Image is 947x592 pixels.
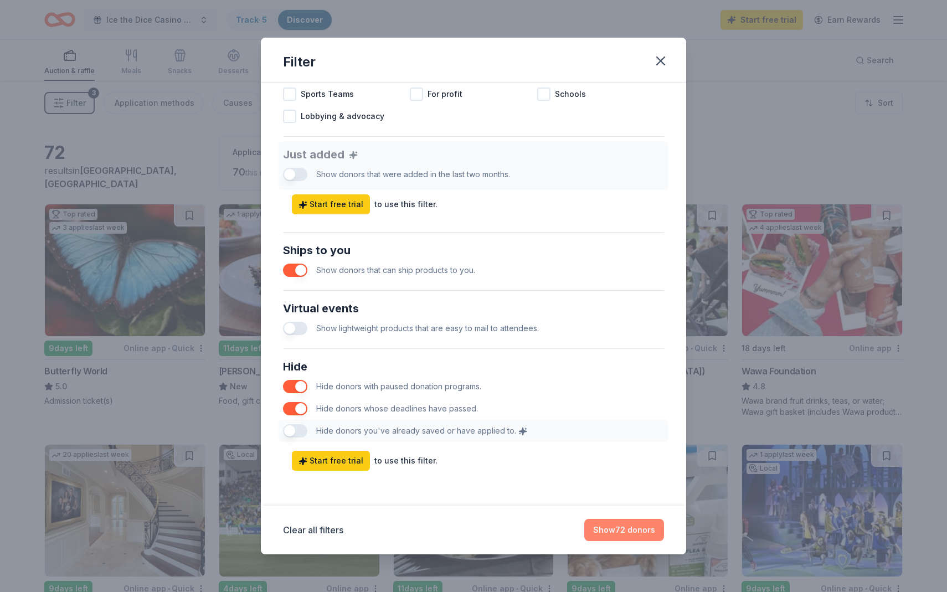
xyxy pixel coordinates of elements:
div: Filter [283,53,316,71]
span: Sports Teams [301,87,354,101]
a: Start free trial [292,451,370,471]
span: Hide donors whose deadlines have passed. [316,404,478,413]
button: Clear all filters [283,523,343,537]
span: Schools [555,87,586,101]
span: Show lightweight products that are easy to mail to attendees. [316,323,539,333]
span: Start free trial [298,198,363,211]
div: to use this filter. [374,198,438,211]
div: Virtual events [283,300,664,317]
button: Show72 donors [584,519,664,541]
span: Show donors that can ship products to you. [316,265,475,275]
span: Lobbying & advocacy [301,110,384,123]
span: Start free trial [298,454,363,467]
a: Start free trial [292,194,370,214]
span: For profit [428,87,462,101]
div: to use this filter. [374,454,438,467]
div: Hide [283,358,664,375]
div: Ships to you [283,241,664,259]
span: Hide donors with paused donation programs. [316,382,481,391]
